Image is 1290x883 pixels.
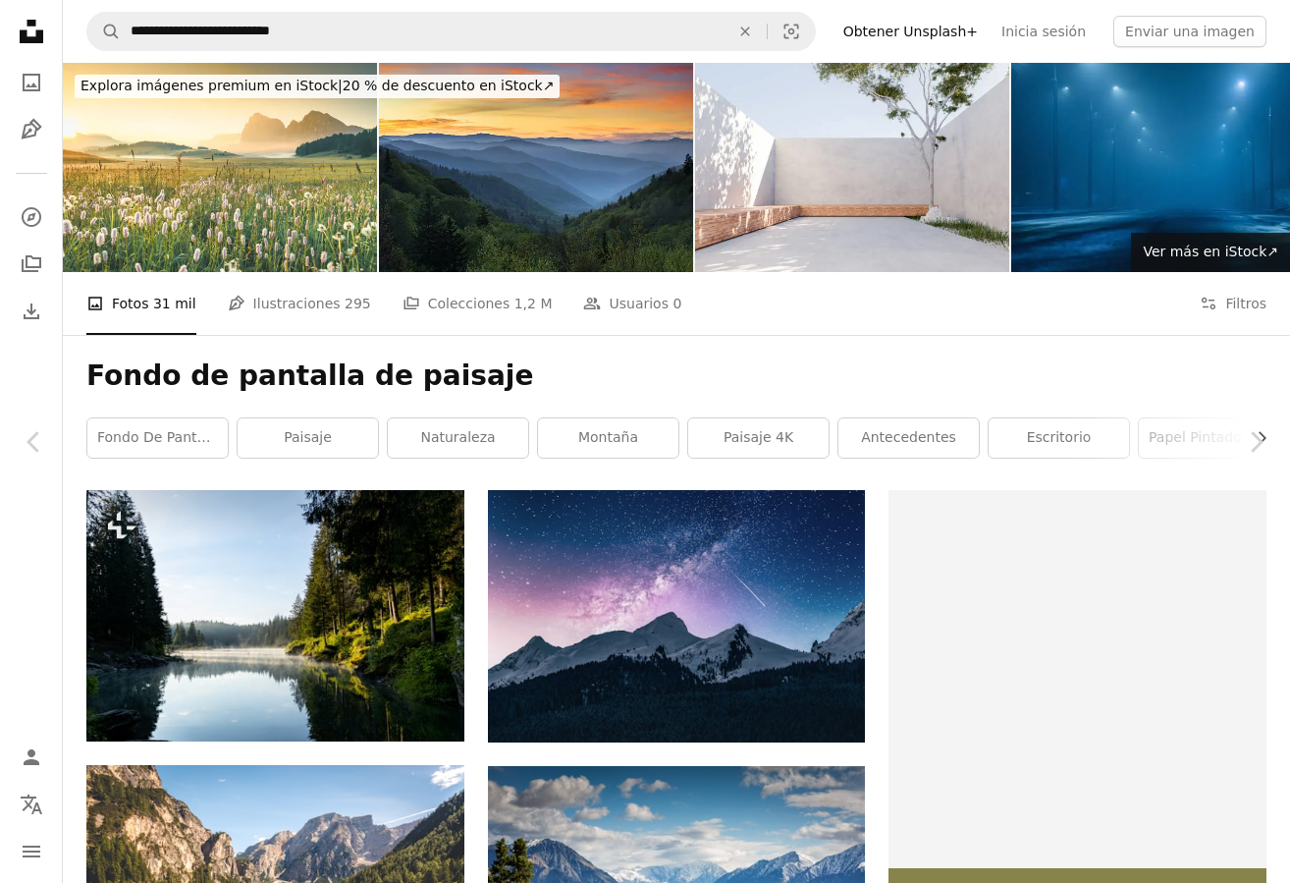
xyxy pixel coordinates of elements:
button: Idioma [12,785,51,824]
a: Ilustraciones [12,110,51,149]
a: Fotos [12,63,51,102]
a: paisaje [238,418,378,458]
button: Enviar una imagen [1113,16,1266,47]
button: Menú [12,832,51,871]
a: naturaleza [388,418,528,458]
span: 295 [345,293,371,314]
h1: Fondo de pantalla de paisaje [86,359,1266,394]
a: escritorio [989,418,1129,458]
a: Obtener Unsplash+ [832,16,990,47]
a: montaña [538,418,678,458]
button: Búsqueda visual [768,13,815,50]
a: Un cuerpo de agua rodeado de árboles en un día soleado [86,607,464,625]
a: Siguiente [1221,348,1290,536]
a: Ver más en iStock↗ [1131,233,1290,272]
a: Montaña nevada bajo las estrellas [488,607,866,625]
div: 20 % de descuento en iStock ↗ [75,75,560,98]
span: Ver más en iStock ↗ [1143,244,1278,259]
span: Explora imágenes premium en iStock | [81,78,343,93]
img: Sunrise paisaje parque nacional de las grandes montañas humeantes Gatlinburg Tennessee [379,63,693,272]
a: Usuarios 0 [583,272,681,335]
span: 1,2 M [514,293,553,314]
img: Vista del Seiser Alm (Alpe di Siusi en italiano), una de las mayores praderas alpinas de los Dolo... [63,63,377,272]
a: Ilustraciones 295 [228,272,371,335]
a: Explorar [12,197,51,237]
a: Colecciones [12,245,51,284]
img: Diseño moderno y minimalista de patio al aire libre con banco y árbol de madera [695,63,1009,272]
form: Encuentra imágenes en todo el sitio [86,12,816,51]
a: Historial de descargas [12,292,51,331]
button: Filtros [1200,272,1266,335]
a: Explora imágenes premium en iStock|20 % de descuento en iStock↗ [63,63,571,110]
a: fondo de pantalla [87,418,228,458]
button: Buscar en Unsplash [87,13,121,50]
a: papel pintado de la naturaleza [1139,418,1279,458]
a: Iniciar sesión / Registrarse [12,738,51,777]
a: Inicia sesión [990,16,1098,47]
img: Montaña nevada bajo las estrellas [488,490,866,743]
span: 0 [672,293,681,314]
a: antecedentes [838,418,979,458]
a: Colecciones 1,2 M [403,272,553,335]
button: Borrar [724,13,767,50]
a: Paisaje 4K [688,418,829,458]
img: Un cuerpo de agua rodeado de árboles en un día soleado [86,490,464,742]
